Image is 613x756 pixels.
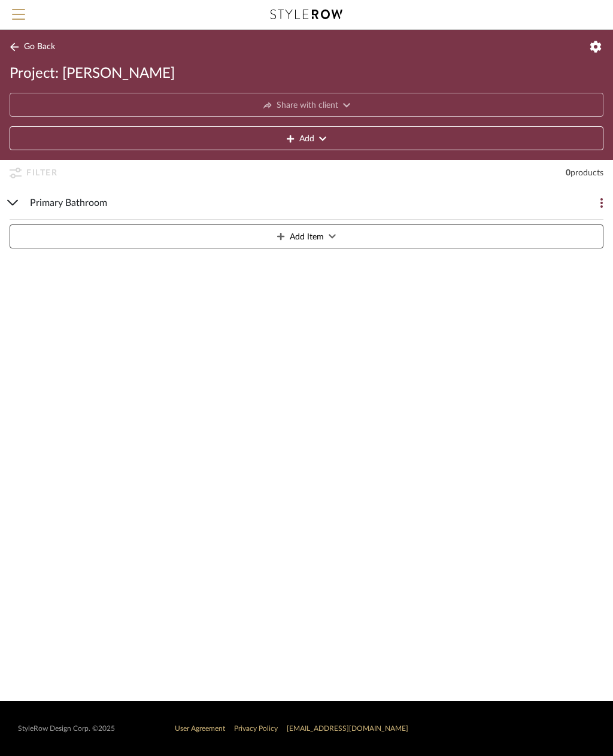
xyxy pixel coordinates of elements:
div: 0 [566,167,603,179]
div: Primary BathroomAdd Item [10,253,603,265]
a: Privacy Policy [234,725,278,732]
button: Add Item [10,224,603,248]
button: Go Back [10,40,59,54]
span: Share with client [277,93,338,117]
button: Filter [10,162,57,184]
span: Filter [26,162,57,184]
span: Add [299,127,314,151]
div: StyleRow Design Corp. ©2025 [18,724,115,733]
button: Share with client [10,93,603,117]
button: Add [10,126,603,150]
span: Primary Bathroom [30,196,107,210]
span: Add Item [290,225,324,249]
span: Project: [PERSON_NAME] [10,64,175,83]
span: products [570,169,603,177]
span: Go Back [24,42,55,52]
a: [EMAIL_ADDRESS][DOMAIN_NAME] [287,725,408,732]
a: User Agreement [175,725,225,732]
